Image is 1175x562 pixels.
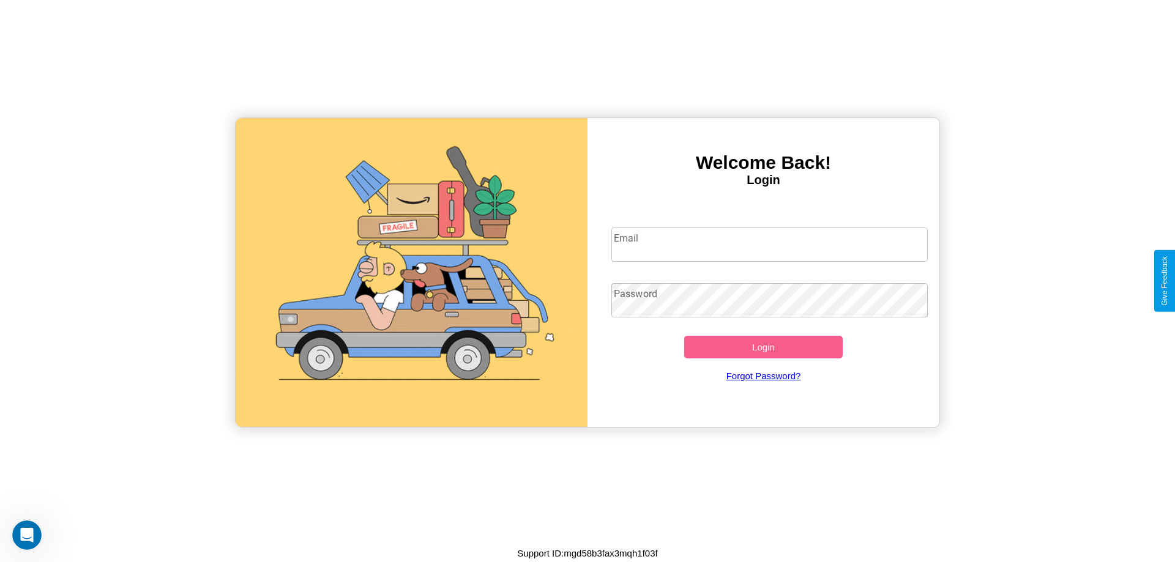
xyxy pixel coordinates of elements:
div: Give Feedback [1160,256,1169,306]
iframe: Intercom live chat [12,520,42,550]
h4: Login [587,173,939,187]
a: Forgot Password? [605,358,922,393]
img: gif [236,118,587,427]
h3: Welcome Back! [587,152,939,173]
button: Login [684,336,843,358]
p: Support ID: mgd58b3fax3mqh1f03f [517,545,657,561]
